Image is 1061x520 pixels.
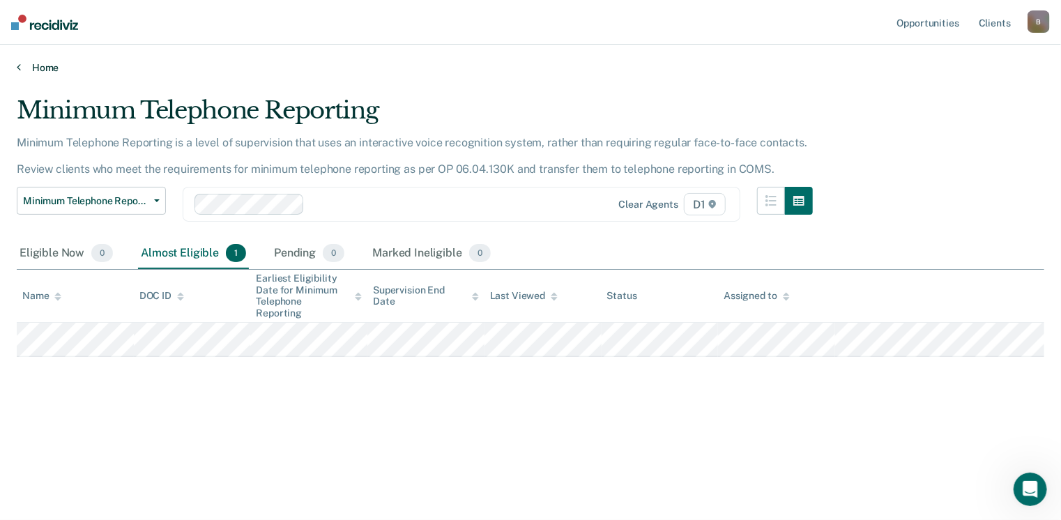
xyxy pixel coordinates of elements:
[373,284,479,308] div: Supervision End Date
[23,195,148,207] span: Minimum Telephone Reporting
[369,238,494,269] div: Marked Ineligible0
[226,244,246,262] span: 1
[607,290,637,302] div: Status
[256,273,362,319] div: Earliest Eligibility Date for Minimum Telephone Reporting
[91,244,113,262] span: 0
[17,187,166,215] button: Minimum Telephone Reporting
[139,290,184,302] div: DOC ID
[323,244,344,262] span: 0
[138,238,249,269] div: Almost Eligible1
[17,238,116,269] div: Eligible Now0
[271,238,347,269] div: Pending0
[619,199,678,211] div: Clear agents
[17,61,1044,74] a: Home
[724,290,789,302] div: Assigned to
[490,290,558,302] div: Last Viewed
[684,193,726,215] span: D1
[11,15,78,30] img: Recidiviz
[22,290,61,302] div: Name
[17,96,813,136] div: Minimum Telephone Reporting
[17,136,807,176] p: Minimum Telephone Reporting is a level of supervision that uses an interactive voice recognition ...
[1014,473,1047,506] iframe: Intercom live chat
[1028,10,1050,33] button: B
[469,244,491,262] span: 0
